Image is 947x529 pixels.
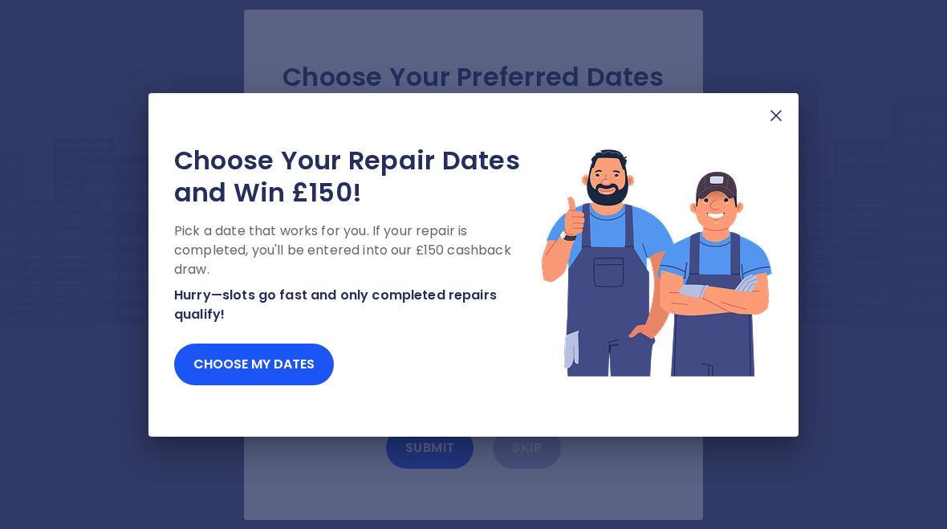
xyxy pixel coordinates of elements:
[766,106,786,125] img: X Mark
[174,344,334,385] button: Choose my dates
[174,286,540,324] p: Hurry—slots go fast and only completed repairs qualify!
[174,222,540,279] p: Pick a date that works for you. If your repair is completed, you'll be entered into our £150 cash...
[174,144,540,209] h2: Choose Your Repair Dates and Win £150!
[540,144,773,379] img: Lottery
